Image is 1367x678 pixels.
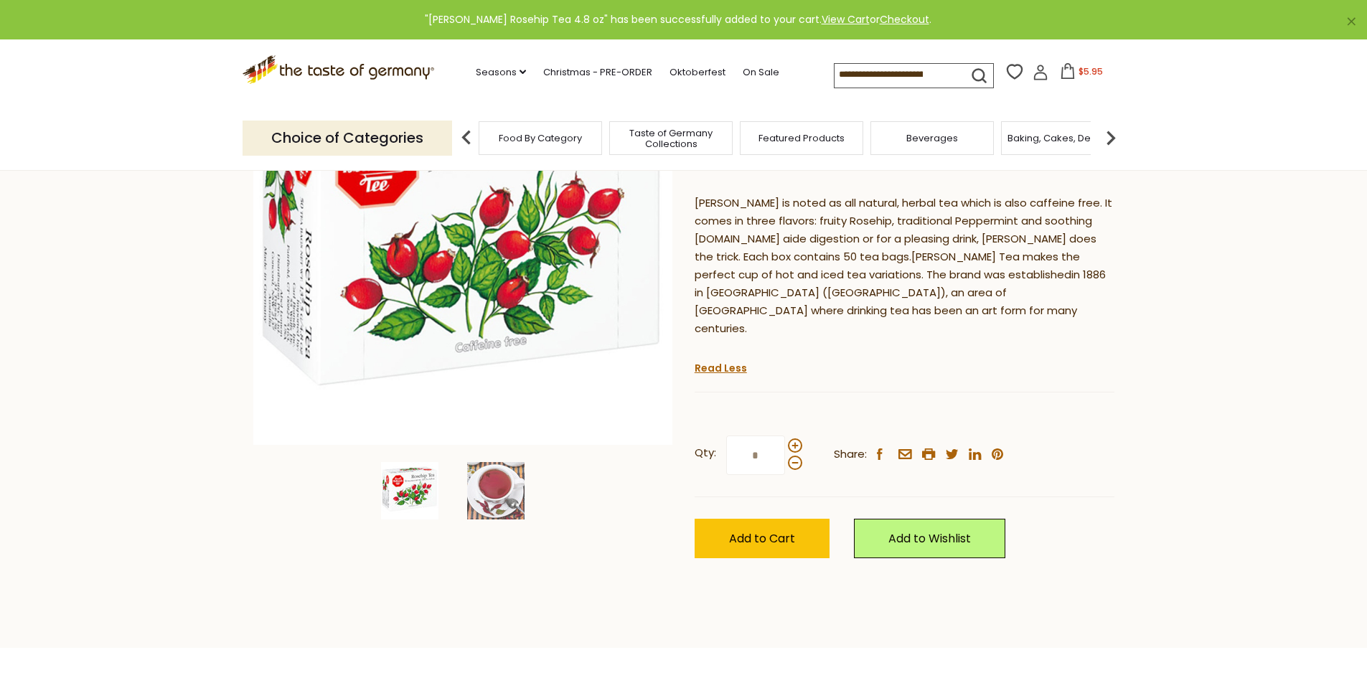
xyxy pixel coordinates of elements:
a: Featured Products [758,133,845,143]
a: Food By Category [499,133,582,143]
img: Onno Behrends Rosehip Tea 4.8 oz [381,462,438,519]
button: Add to Cart [695,519,830,558]
img: Onno Behrends Rosehip Tea 4.8 oz [253,25,673,445]
a: × [1347,17,1356,26]
span: Share: [834,446,867,463]
span: Add to Cart [729,530,795,547]
strong: Qty: [695,444,716,462]
a: Read Less [695,361,747,375]
a: Add to Wishlist [854,519,1005,558]
a: Baking, Cakes, Desserts [1007,133,1119,143]
div: "[PERSON_NAME] Rosehip Tea 4.8 oz" has been successfully added to your cart. or . [11,11,1344,28]
button: $5.95 [1051,63,1112,85]
img: previous arrow [452,123,481,152]
a: Oktoberfest [670,65,725,80]
img: Onno Behrends Rosehip Tea 4.8 oz [467,462,525,519]
a: On Sale [743,65,779,80]
a: Seasons [476,65,526,80]
input: Qty: [726,435,785,475]
p: Choice of Categories [243,121,452,156]
a: Taste of Germany Collections [614,128,728,149]
img: next arrow [1096,123,1125,152]
span: $5.95 [1079,65,1103,77]
a: Checkout [880,12,929,27]
p: [PERSON_NAME] is noted as all natural, herbal tea which is also caffeine free. It comes in three ... [695,194,1114,338]
a: Beverages [906,133,958,143]
a: Christmas - PRE-ORDER [543,65,652,80]
a: View Cart [822,12,870,27]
